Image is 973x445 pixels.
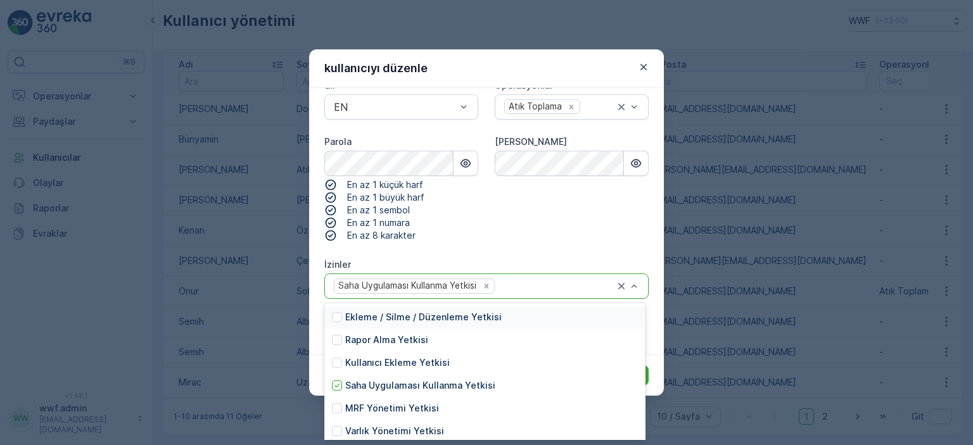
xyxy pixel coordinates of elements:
div: Atık Toplama [505,100,564,113]
span: En az 1 küçük harf [347,179,423,191]
span: En az 1 sembol [347,204,410,216]
p: Varlık Yönetimi Yetkisi [345,425,444,437]
div: Remove Atık Toplama [564,101,578,113]
div: Remove Saha Uygulaması Kullanma Yetkisi [480,280,493,292]
label: Operasyonlar [495,80,553,91]
span: En az 1 numara [347,216,410,229]
p: kullanıcıyı düzenle [324,60,428,77]
label: Parola [324,136,352,147]
label: İzinler [324,259,351,270]
label: dil [324,80,335,91]
label: [PERSON_NAME] [495,136,567,147]
p: Kullanıcı Ekleme Yetkisi [345,356,450,369]
p: MRF Yönetimi Yetkisi [345,402,439,415]
p: Rapor Alma Yetkisi [345,334,428,346]
div: Saha Uygulaması Kullanma Yetkisi [334,279,478,292]
p: Ekleme / Silme / Düzenleme Yetkisi [345,311,502,323]
p: Saha Uygulaması Kullanma Yetkisi [345,379,495,392]
span: En az 8 karakter [347,229,416,242]
span: En az 1 büyük harf [347,191,424,204]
